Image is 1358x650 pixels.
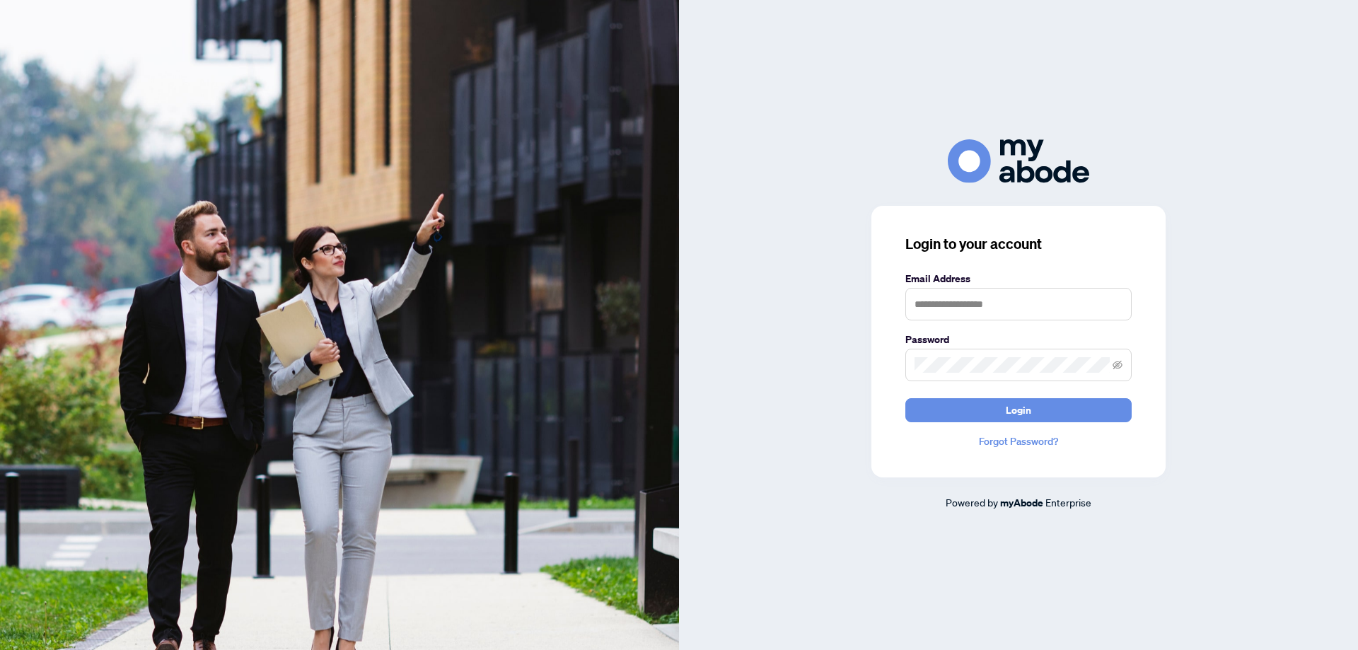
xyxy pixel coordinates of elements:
[1045,496,1091,509] span: Enterprise
[905,434,1132,449] a: Forgot Password?
[905,271,1132,286] label: Email Address
[1113,360,1122,370] span: eye-invisible
[946,496,998,509] span: Powered by
[948,139,1089,182] img: ma-logo
[905,398,1132,422] button: Login
[1000,495,1043,511] a: myAbode
[905,234,1132,254] h3: Login to your account
[905,332,1132,347] label: Password
[1006,399,1031,422] span: Login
